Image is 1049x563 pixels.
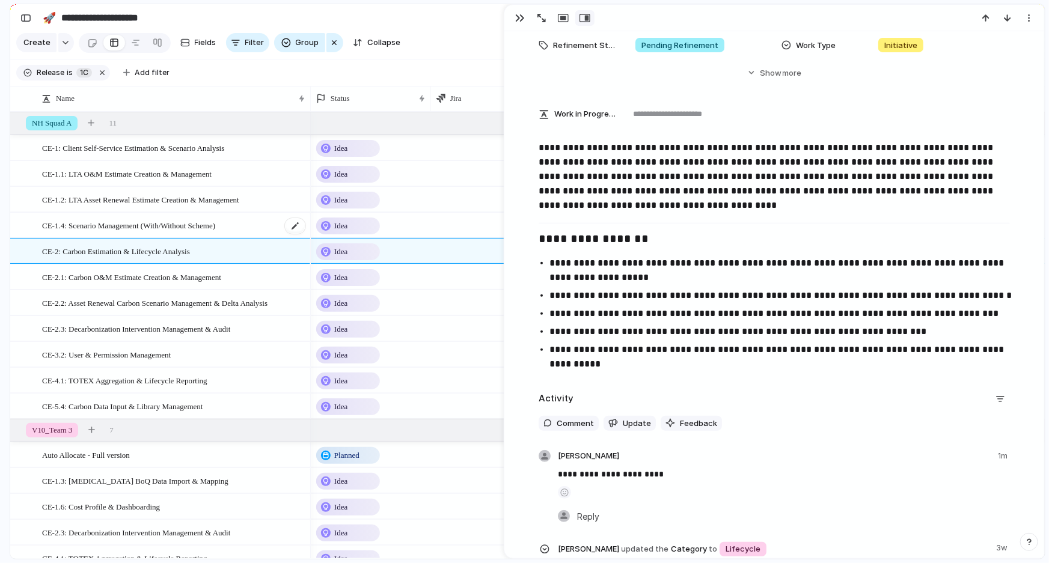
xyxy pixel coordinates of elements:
span: Idea [334,246,347,258]
span: Idea [334,220,347,232]
span: Work in Progress [554,108,616,120]
span: NH Squad A [32,117,72,129]
span: Filter [245,37,265,49]
button: Feedback [661,416,722,431]
span: Create [23,37,50,49]
span: 7 [109,424,114,436]
span: Idea [334,168,347,180]
span: Idea [334,401,347,413]
span: more [783,67,802,79]
span: CE-2.1: Carbon O&M Estimate Creation & Management [42,270,221,284]
span: 1m [998,450,1010,464]
button: 🚀 [40,8,59,28]
span: CE-4.1: TOTEX Aggregation & Lifecycle Reporting [42,373,207,387]
span: Idea [334,142,347,154]
span: Idea [334,194,347,206]
span: CE-2.2: Asset Renewal Carbon Scenario Management & Delta Analysis [42,296,268,309]
button: Group [274,33,325,52]
span: CE-5.4: Carbon Data Input & Library Management [42,399,203,413]
span: [PERSON_NAME] [558,450,619,462]
span: CE-3.2: User & Permission Management [42,347,171,361]
span: Work Type [796,40,836,52]
span: Category [558,540,989,558]
span: Release [37,67,64,78]
span: CE-1.1: LTA O&M Estimate Creation & Management [42,166,212,180]
span: Initiative [884,40,917,52]
span: Idea [334,272,347,284]
div: 🚀 [43,10,56,26]
button: Add filter [116,64,177,81]
span: 3w [996,540,1010,554]
button: 1C [74,66,94,79]
span: Feedback [680,418,717,430]
span: CE-2.3: Decarbonization Intervention Management & Audit [42,525,230,539]
span: Lifecycle [726,543,760,555]
span: is [67,67,73,78]
span: Add filter [135,67,170,78]
span: Group [296,37,319,49]
button: Showmore [539,62,1010,84]
span: 1C [80,67,88,78]
span: Idea [334,297,347,309]
button: Comment [539,416,599,431]
span: Reply [577,510,599,523]
span: updated the [622,543,669,555]
span: [PERSON_NAME] [558,543,619,555]
span: Update [623,418,651,430]
span: Fields [195,37,216,49]
span: to [709,543,718,555]
button: is [64,66,75,79]
span: CE-1.3: [MEDICAL_DATA] BoQ Data Import & Mapping [42,473,228,487]
button: Collapse [348,33,405,52]
span: Status [331,93,350,105]
span: Idea [334,349,347,361]
span: CE-1.2: LTA Asset Renewal Estimate Creation & Management [42,192,239,206]
span: Comment [557,418,594,430]
span: CE-2.3: Decarbonization Intervention Management & Audit [42,321,230,335]
span: Idea [334,323,347,335]
button: Create [16,33,57,52]
span: CE-1.6: Cost Profile & Dashboarding [42,499,160,513]
h2: Activity [539,392,573,406]
span: Planned [334,449,359,461]
span: Jira [450,93,462,105]
span: Idea [334,527,347,539]
span: Idea [334,501,347,513]
span: Refinement Stage [553,40,616,52]
span: Collapse [367,37,400,49]
span: Auto Allocate - Full version [42,448,130,461]
span: CE-2: Carbon Estimation & Lifecycle Analysis [42,244,190,258]
span: Pending Refinement [641,40,718,52]
span: Idea [334,375,347,387]
button: Fields [176,33,221,52]
span: V10_Team 3 [32,424,72,436]
span: Name [56,93,75,105]
button: Filter [226,33,269,52]
button: Update [604,416,656,431]
span: Show [760,67,782,79]
span: 11 [109,117,117,129]
span: CE-1.4: Scenario Management (With/Without Scheme) [42,218,215,232]
span: CE-1: Client Self-Service Estimation & Scenario Analysis [42,141,224,154]
span: Idea [334,475,347,487]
